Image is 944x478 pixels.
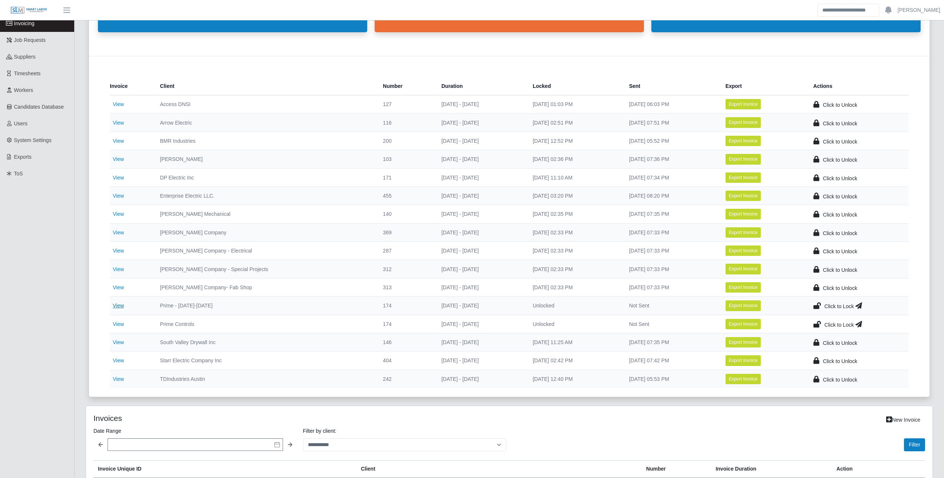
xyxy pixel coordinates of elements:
td: [DATE] - [DATE] [435,370,527,388]
td: [DATE] 02:33 PM [527,242,623,260]
th: Locked [527,77,623,95]
th: Number [642,461,711,478]
span: Job Requests [14,37,46,43]
td: [DATE] - [DATE] [435,150,527,168]
td: [DATE] - [DATE] [435,260,527,278]
span: Exports [14,154,32,160]
td: Arrow Electric [154,113,377,132]
th: Number [377,77,435,95]
span: Users [14,121,28,126]
a: View [113,266,124,272]
a: View [113,138,124,144]
td: 242 [377,370,435,388]
td: 313 [377,278,435,296]
button: Export Invoice [726,264,761,274]
a: View [113,211,124,217]
td: [DATE] 12:40 PM [527,370,623,388]
td: [PERSON_NAME] Mechanical [154,205,377,223]
td: [DATE] - [DATE] [435,297,527,315]
td: 103 [377,150,435,168]
button: Export Invoice [726,300,761,311]
td: [PERSON_NAME] Company - Electrical [154,242,377,260]
td: [DATE] - [DATE] [435,95,527,113]
td: [DATE] - [DATE] [435,352,527,370]
td: [DATE] - [DATE] [435,242,527,260]
span: Click to Unlock [823,377,858,383]
th: Client [154,77,377,95]
span: Click to Unlock [823,102,858,108]
img: SLM Logo [10,6,47,14]
td: 140 [377,205,435,223]
td: 455 [377,187,435,205]
button: Export Invoice [726,282,761,293]
button: Export Invoice [726,245,761,256]
span: Suppliers [14,54,36,60]
th: Action [832,461,925,478]
span: Click to Unlock [823,157,858,163]
button: Export Invoice [726,99,761,109]
td: [DATE] 02:33 PM [527,278,623,296]
td: Prime - [DATE]-[DATE] [154,297,377,315]
th: Invoice [110,77,154,95]
td: [DATE] 07:36 PM [623,150,720,168]
th: Export [720,77,808,95]
td: [DATE] 07:51 PM [623,113,720,132]
button: Export Invoice [726,117,761,128]
th: Actions [808,77,909,95]
td: 369 [377,223,435,241]
span: Workers [14,87,33,93]
a: View [113,230,124,235]
td: [DATE] 07:33 PM [623,278,720,296]
button: Export Invoice [726,319,761,329]
td: [DATE] 02:33 PM [527,223,623,241]
td: [DATE] - [DATE] [435,223,527,241]
a: [PERSON_NAME] [898,6,940,14]
td: [DATE] 05:53 PM [623,370,720,388]
td: [DATE] 02:36 PM [527,150,623,168]
td: [DATE] 12:52 PM [527,132,623,150]
td: [DATE] 07:33 PM [623,242,720,260]
td: [DATE] - [DATE] [435,132,527,150]
td: [DATE] - [DATE] [435,205,527,223]
a: View [113,284,124,290]
span: Click to Unlock [823,194,858,200]
td: TDIndustries Austin [154,370,377,388]
button: Export Invoice [726,209,761,219]
input: Search [818,4,879,17]
td: [DATE] 03:20 PM [527,187,623,205]
td: 174 [377,297,435,315]
td: 404 [377,352,435,370]
td: [DATE] 07:33 PM [623,223,720,241]
span: Invoicing [14,20,34,26]
span: Click to Unlock [823,285,858,291]
td: [DATE] 06:03 PM [623,95,720,113]
td: 146 [377,333,435,351]
button: Export Invoice [726,355,761,366]
a: View [113,303,124,309]
span: Click to Unlock [823,212,858,218]
td: [DATE] - [DATE] [435,333,527,351]
button: Export Invoice [726,374,761,384]
span: Click to Unlock [823,340,858,346]
td: [PERSON_NAME] Company - Special Projects [154,260,377,278]
td: Prime Controls [154,315,377,333]
a: View [113,193,124,199]
span: Click to Lock [825,303,854,309]
td: [DATE] - [DATE] [435,187,527,205]
th: Invoice Duration [711,461,832,478]
span: Click to Unlock [823,248,858,254]
td: Access DNSI [154,95,377,113]
a: View [113,357,124,363]
td: Unlocked [527,315,623,333]
td: [DATE] 07:35 PM [623,205,720,223]
td: [DATE] - [DATE] [435,168,527,187]
th: Sent [623,77,720,95]
span: Timesheets [14,70,41,76]
a: View [113,376,124,382]
span: Candidates Database [14,104,64,110]
td: [DATE] - [DATE] [435,113,527,132]
th: Invoice Unique ID [93,461,356,478]
label: Filter by client: [303,426,507,435]
td: 116 [377,113,435,132]
td: [DATE] 07:35 PM [623,333,720,351]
